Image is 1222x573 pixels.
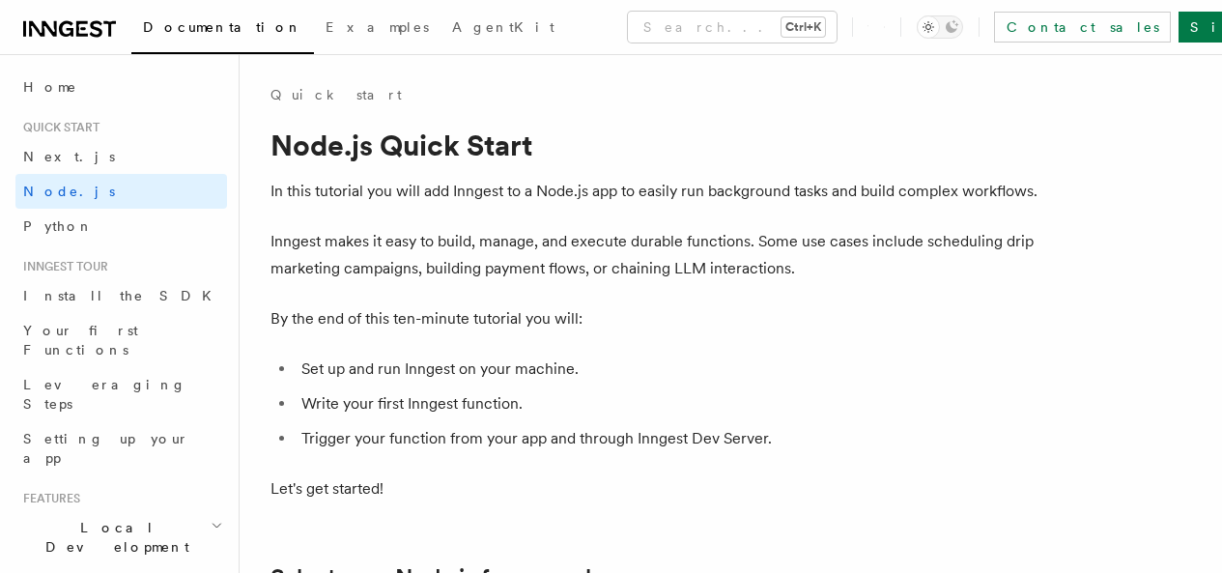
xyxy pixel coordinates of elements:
[15,518,211,557] span: Local Development
[270,85,402,104] a: Quick start
[314,6,440,52] a: Examples
[326,19,429,35] span: Examples
[15,120,99,135] span: Quick start
[23,377,186,412] span: Leveraging Steps
[15,421,227,475] a: Setting up your app
[917,15,963,39] button: Toggle dark mode
[15,278,227,313] a: Install the SDK
[270,128,1043,162] h1: Node.js Quick Start
[15,313,227,367] a: Your first Functions
[131,6,314,54] a: Documentation
[23,184,115,199] span: Node.js
[143,19,302,35] span: Documentation
[452,19,554,35] span: AgentKit
[270,178,1043,205] p: In this tutorial you will add Inngest to a Node.js app to easily run background tasks and build c...
[23,77,77,97] span: Home
[994,12,1171,43] a: Contact sales
[23,149,115,164] span: Next.js
[23,288,223,303] span: Install the SDK
[296,425,1043,452] li: Trigger your function from your app and through Inngest Dev Server.
[15,209,227,244] a: Python
[23,323,138,358] span: Your first Functions
[270,305,1043,332] p: By the end of this ten-minute tutorial you will:
[296,390,1043,417] li: Write your first Inngest function.
[15,367,227,421] a: Leveraging Steps
[15,174,227,209] a: Node.js
[270,475,1043,502] p: Let's get started!
[15,139,227,174] a: Next.js
[782,17,825,37] kbd: Ctrl+K
[23,218,94,234] span: Python
[15,491,80,506] span: Features
[296,356,1043,383] li: Set up and run Inngest on your machine.
[270,228,1043,282] p: Inngest makes it easy to build, manage, and execute durable functions. Some use cases include sch...
[23,431,189,466] span: Setting up your app
[15,259,108,274] span: Inngest tour
[15,510,227,564] button: Local Development
[15,70,227,104] a: Home
[628,12,837,43] button: Search...Ctrl+K
[440,6,566,52] a: AgentKit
